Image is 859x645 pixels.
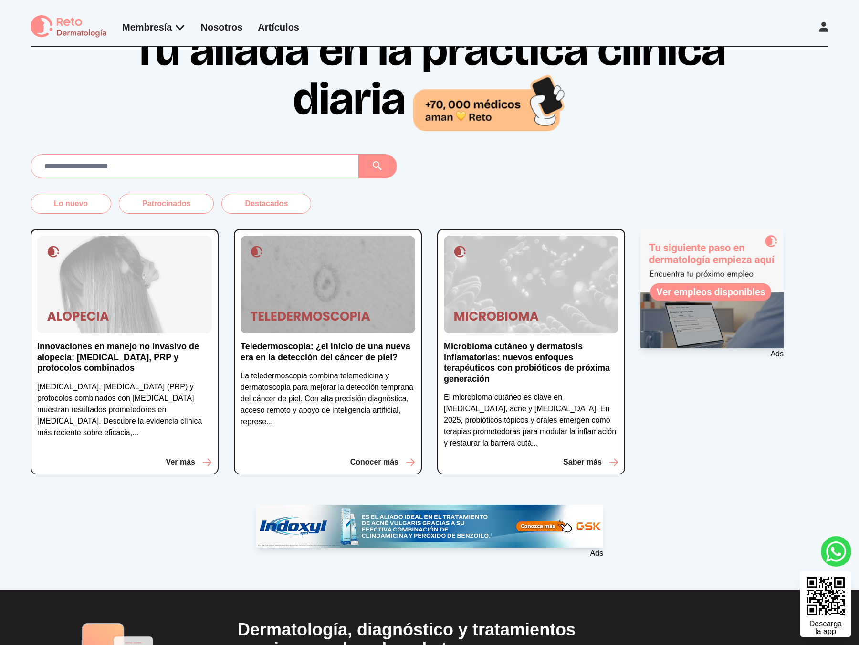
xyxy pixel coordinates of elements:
p: Innovaciones en manejo no invasivo de alopecia: [MEDICAL_DATA], PRP y protocolos combinados [37,341,212,374]
img: logo Reto dermatología [31,15,107,39]
img: Microbioma cutáneo y dermatosis inflamatorias: nuevos enfoques terapéuticos con probióticos de pr... [444,236,618,334]
p: Saber más [563,457,602,468]
a: Artículos [258,22,299,32]
h1: Tu aliada en la práctica clínica diaria [124,27,735,131]
p: Ver más [166,457,195,468]
img: Ad - web | home | banner | indoxyl | 2025-08-19 | 1 [256,505,603,548]
button: Conocer más [350,457,415,468]
div: Descarga la app [809,620,842,635]
img: Ad - web | home | side | reto dermatologia bolsa de empleo | 2025-08-28 | 1 [640,229,784,348]
p: [MEDICAL_DATA], [MEDICAL_DATA] (PRP) y protocolos combinados con [MEDICAL_DATA] muestran resultad... [37,381,212,438]
img: Innovaciones en manejo no invasivo de alopecia: microneedling, PRP y protocolos combinados [37,236,212,334]
a: Teledermoscopia: ¿el inicio de una nueva era en la detección del cáncer de piel? [241,341,415,370]
button: Lo nuevo [31,194,111,214]
a: Microbioma cutáneo y dermatosis inflamatorias: nuevos enfoques terapéuticos con probióticos de pr... [444,341,618,392]
button: Ver más [166,457,212,468]
p: Microbioma cutáneo y dermatosis inflamatorias: nuevos enfoques terapéuticos con probióticos de pr... [444,341,618,384]
button: Patrocinados [119,194,214,214]
p: Conocer más [350,457,398,468]
button: Destacados [221,194,311,214]
p: La teledermoscopia combina telemedicina y dermatoscopia para mejorar la detección temprana del cá... [241,370,415,427]
p: El microbioma cutáneo es clave en [MEDICAL_DATA], acné y [MEDICAL_DATA]. En 2025, probióticos tóp... [444,392,618,449]
img: Teledermoscopia: ¿el inicio de una nueva era en la detección del cáncer de piel? [241,236,415,334]
p: Ads [256,548,603,559]
p: Teledermoscopia: ¿el inicio de una nueva era en la detección del cáncer de piel? [241,341,415,363]
img: 70,000 médicos aman Reto [413,73,566,131]
p: Ads [640,348,784,360]
a: Innovaciones en manejo no invasivo de alopecia: [MEDICAL_DATA], PRP y protocolos combinados [37,341,212,381]
a: whatsapp button [821,536,851,567]
a: Nosotros [201,22,243,32]
div: Membresía [122,21,186,34]
button: Saber más [563,457,618,468]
